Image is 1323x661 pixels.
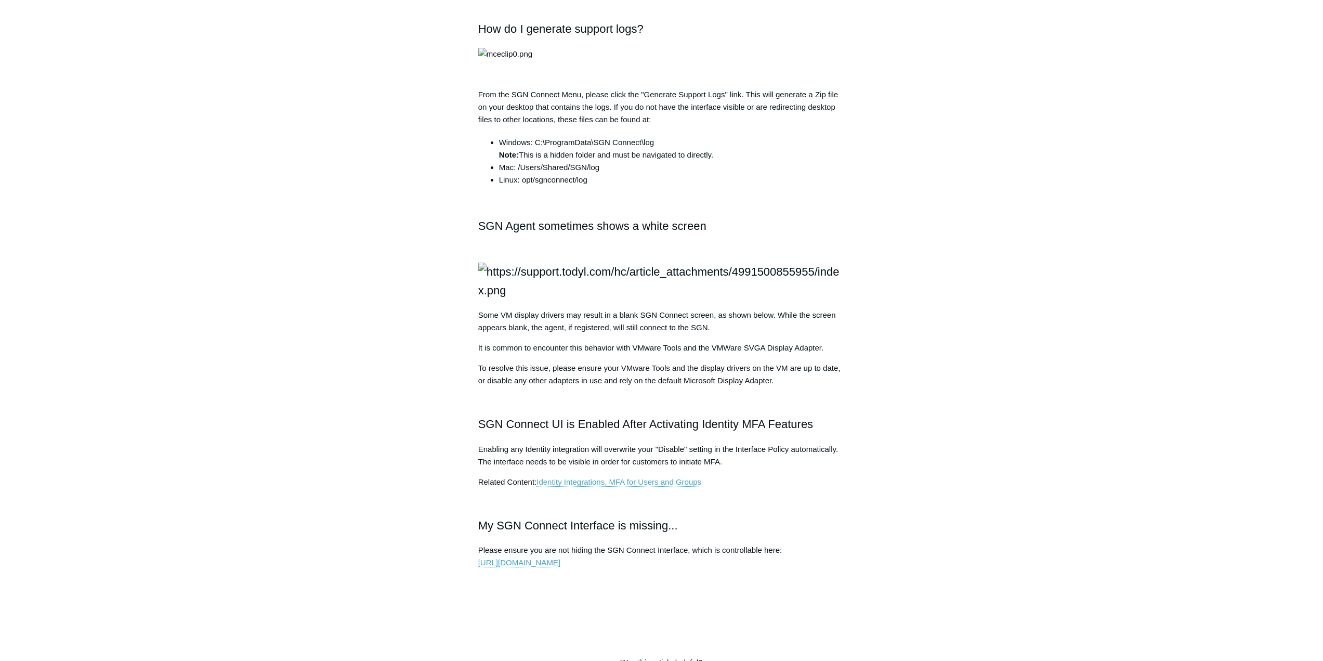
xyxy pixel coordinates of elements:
p: Related Content: [478,476,845,488]
li: Windows: C:\ProgramData\SGN Connect\log This is a hidden folder and must be navigated to directly. [499,136,845,161]
h2: My SGN Connect Interface is missing... [478,516,845,535]
p: Enabling any Identity integration will overwrite your "Disable" setting in the Interface Policy a... [478,443,845,468]
h2: How do I generate support logs? [478,20,845,38]
li: Mac: /Users/Shared/SGN/log [499,161,845,174]
p: It is common to encounter this behavior with VMware Tools and the VMWare SVGA Display Adapter. [478,342,845,354]
h2: SGN Connect UI is Enabled After Activating Identity MFA Features [478,415,845,433]
img: mceclip0.png [478,48,532,60]
a: [URL][DOMAIN_NAME] [478,558,560,567]
p: To resolve this issue, please ensure your VMware Tools and the display drivers on the VM are up t... [478,362,845,387]
p: Some VM display drivers may result in a blank SGN Connect screen, as shown below. While the scree... [478,309,845,334]
img: https://support.todyl.com/hc/article_attachments/4991500855955/index.png [478,263,845,299]
p: Please ensure you are not hiding the SGN Connect Interface, which is controllable here: [478,544,845,569]
h2: SGN Agent sometimes shows a white screen [478,217,845,235]
li: Linux: opt/sgnconnect/log [499,174,845,186]
a: Identity Integrations, MFA for Users and Groups [536,477,701,487]
strong: Note: [499,150,519,159]
span: From the SGN Connect Menu, please click the "Generate Support Logs" link. This will generate a Zi... [478,90,838,124]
